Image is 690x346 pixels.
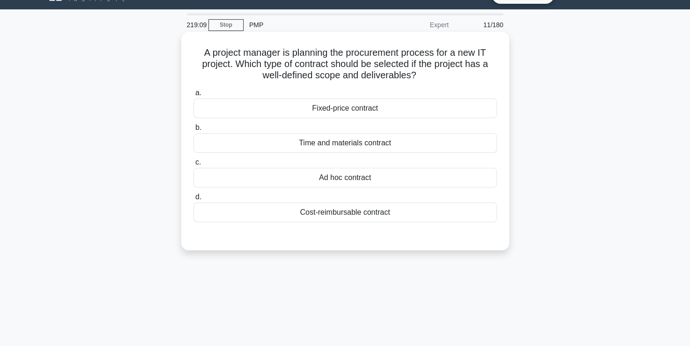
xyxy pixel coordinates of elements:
a: Stop [208,19,244,31]
div: Expert [372,15,454,34]
span: c. [195,158,201,166]
div: Cost-reimbursable contract [193,203,497,222]
div: Ad hoc contract [193,168,497,188]
div: 219:09 [181,15,208,34]
div: PMP [244,15,372,34]
h5: A project manager is planning the procurement process for a new IT project. Which type of contrac... [193,47,498,82]
div: Fixed-price contract [193,98,497,118]
div: Time and materials contract [193,133,497,153]
div: 11/180 [454,15,509,34]
span: d. [195,193,201,201]
span: b. [195,123,201,131]
span: a. [195,89,201,97]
